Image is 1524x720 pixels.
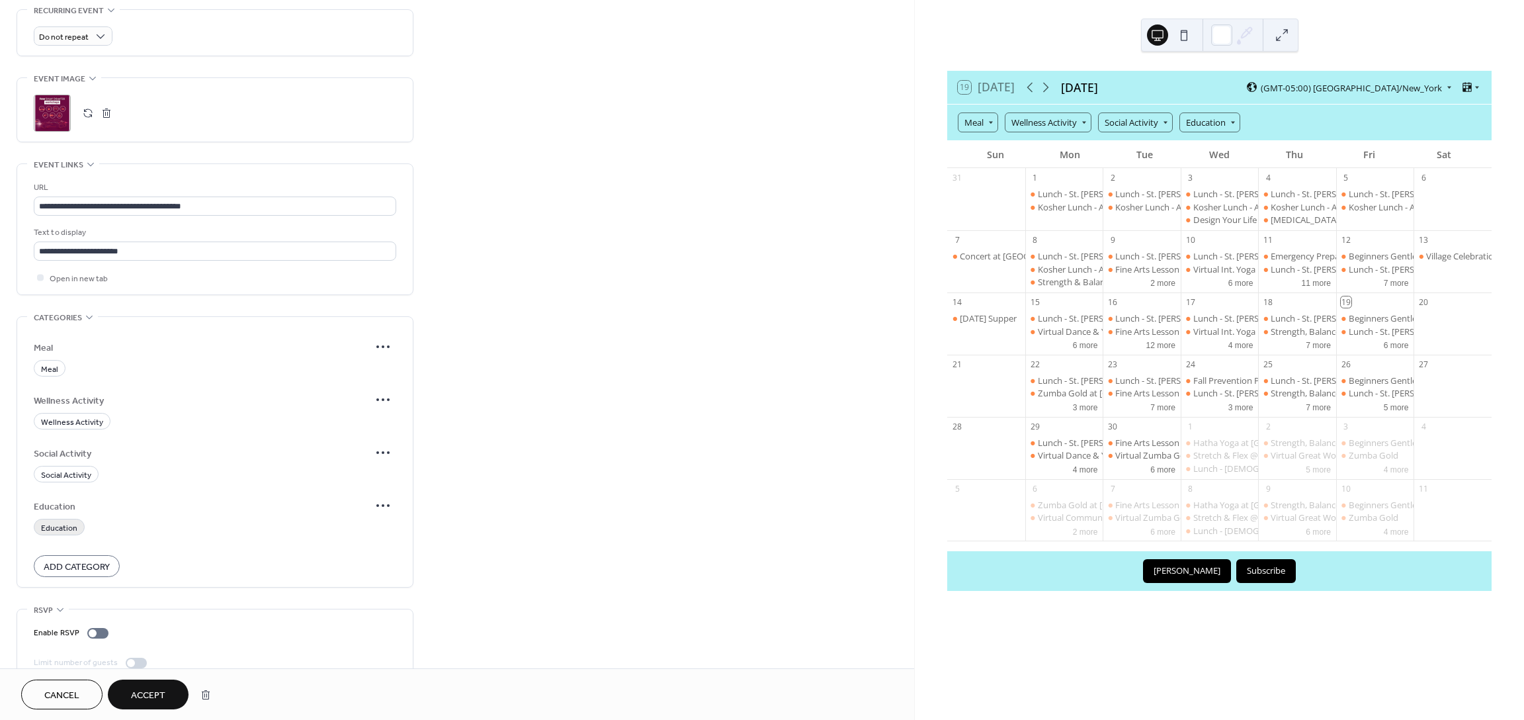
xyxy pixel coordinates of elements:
[1258,387,1336,399] div: Strength, Balance, and Core at Palisades Rec Center with Emma
[1025,263,1103,275] div: Kosher Lunch - Adas
[952,173,963,184] div: 31
[1181,214,1259,226] div: Design Your Life for Meaning @ Success free 3-week workshop Session 1
[1418,173,1429,184] div: 6
[34,158,83,172] span: Event links
[1193,499,1337,511] div: Hatha Yoga at [GEOGRAPHIC_DATA]
[1336,449,1414,461] div: Zumba Gold
[1025,188,1103,200] div: Lunch - St. Alban's
[1418,235,1429,246] div: 13
[952,235,963,246] div: 7
[1426,250,1499,262] div: Village Celebration
[1038,276,1217,288] div: Strength & Balance with Mr. [PERSON_NAME]
[1341,421,1352,432] div: 3
[1038,326,1309,337] div: Virtual Dance & Yoga for Mind, Body and Spirit with [PERSON_NAME]
[41,363,58,377] span: Meal
[1418,296,1429,308] div: 20
[1258,449,1336,461] div: Virtual Great Women in the Arts
[1107,235,1119,246] div: 9
[1336,387,1414,399] div: Lunch - St. Alban's
[1181,188,1259,200] div: Lunch - St. Alban's
[50,272,108,286] span: Open in new tab
[1143,559,1231,583] button: [PERSON_NAME]
[1038,375,1148,386] div: Lunch - St. [PERSON_NAME]
[1033,141,1107,168] div: Mon
[1257,141,1332,168] div: Thu
[1115,449,1281,461] div: Virtual Zumba Gold with [PERSON_NAME]
[1300,463,1336,475] button: 5 more
[1258,326,1336,337] div: Strength, Balance, and Core at Palisades Rec Center with Emma
[1025,276,1103,288] div: Strength & Balance with Mr. William Yates
[1185,173,1197,184] div: 3
[1068,400,1103,413] button: 3 more
[1193,437,1337,449] div: Hatha Yoga at [GEOGRAPHIC_DATA]
[34,626,79,640] div: Enable RSVP
[1223,400,1259,413] button: 3 more
[1349,387,1459,399] div: Lunch - St. [PERSON_NAME]
[1181,387,1259,399] div: Lunch - St. Alban's
[1030,359,1041,370] div: 22
[1145,400,1181,413] button: 7 more
[1193,463,1318,474] div: Lunch - [DEMOGRAPHIC_DATA]
[1038,263,1118,275] div: Kosher Lunch - Adas
[947,250,1025,262] div: Concert at Tregaron Conservancy
[34,555,120,577] button: Add Category
[1349,375,1438,386] div: Beginners Gentle Yoga
[1341,483,1352,494] div: 10
[1038,188,1148,200] div: Lunch - St. [PERSON_NAME]
[1025,449,1103,461] div: Virtual Dance & Yoga for Mind, Body and Spirit with Smita
[1336,499,1414,511] div: Beginners Gentle Yoga
[1271,263,1380,275] div: Lunch - St. [PERSON_NAME]
[1103,201,1181,213] div: Kosher Lunch - Adas
[1271,214,1339,226] div: [MEDICAL_DATA]
[1103,263,1181,275] div: Fine Arts Lesson at Cleveland Park Library with Dominique
[1038,312,1148,324] div: Lunch - St. [PERSON_NAME]
[1349,512,1398,523] div: Zumba Gold
[1185,359,1197,370] div: 24
[1336,201,1414,213] div: Kosher Lunch - Adas
[1236,559,1296,583] button: Subscribe
[1185,421,1197,432] div: 1
[1193,250,1303,262] div: Lunch - St. [PERSON_NAME]
[1193,449,1346,461] div: Stretch & Flex @ [GEOGRAPHIC_DATA]
[1061,79,1098,96] div: [DATE]
[1336,326,1414,337] div: Lunch - St. Alban's
[1341,296,1352,308] div: 19
[34,656,118,670] div: Limit number of guests
[1349,449,1398,461] div: Zumba Gold
[1068,525,1103,537] button: 2 more
[1258,499,1336,511] div: Strength, Balance, and Core at Palisades Rec Center with Emma
[1418,483,1429,494] div: 11
[1181,263,1259,275] div: Virtual Int. Yoga
[1349,201,1429,213] div: Kosher Lunch - Adas
[1378,463,1414,475] button: 4 more
[1258,312,1336,324] div: Lunch - St. Alban's
[1336,263,1414,275] div: Lunch - St. Alban's
[1025,201,1103,213] div: Kosher Lunch - Adas
[1115,437,1365,449] div: Fine Arts Lesson at [GEOGRAPHIC_DATA] with [PERSON_NAME]
[1341,173,1352,184] div: 5
[34,72,85,86] span: Event image
[1296,276,1336,289] button: 11 more
[1418,421,1429,432] div: 4
[1418,359,1429,370] div: 27
[1332,141,1406,168] div: Fri
[1193,214,1477,226] div: Design Your Life for Meaning @ Success free 3-week workshop Session 1
[1378,525,1414,537] button: 4 more
[1107,173,1119,184] div: 2
[1341,235,1352,246] div: 12
[1025,387,1103,399] div: Zumba Gold at Tenley-Friendship Library with Ruth
[1181,375,1259,386] div: Fall Prevention Program
[1025,437,1103,449] div: Lunch - St. Alban's
[1025,375,1103,386] div: Lunch - St. Alban's
[1336,375,1414,386] div: Beginners Gentle Yoga
[1193,525,1318,537] div: Lunch - [DEMOGRAPHIC_DATA]
[1115,326,1365,337] div: Fine Arts Lesson at [GEOGRAPHIC_DATA] with [PERSON_NAME]
[1115,263,1365,275] div: Fine Arts Lesson at [GEOGRAPHIC_DATA] with [PERSON_NAME]
[34,181,394,195] div: URL
[1107,421,1119,432] div: 30
[1181,437,1259,449] div: Hatha Yoga at Tenley Library
[34,447,370,461] span: Social Activity
[1115,312,1225,324] div: Lunch - St. [PERSON_NAME]
[1271,250,1414,262] div: Emergency Preparedness Workshop
[1258,188,1336,200] div: Lunch - St. Alban's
